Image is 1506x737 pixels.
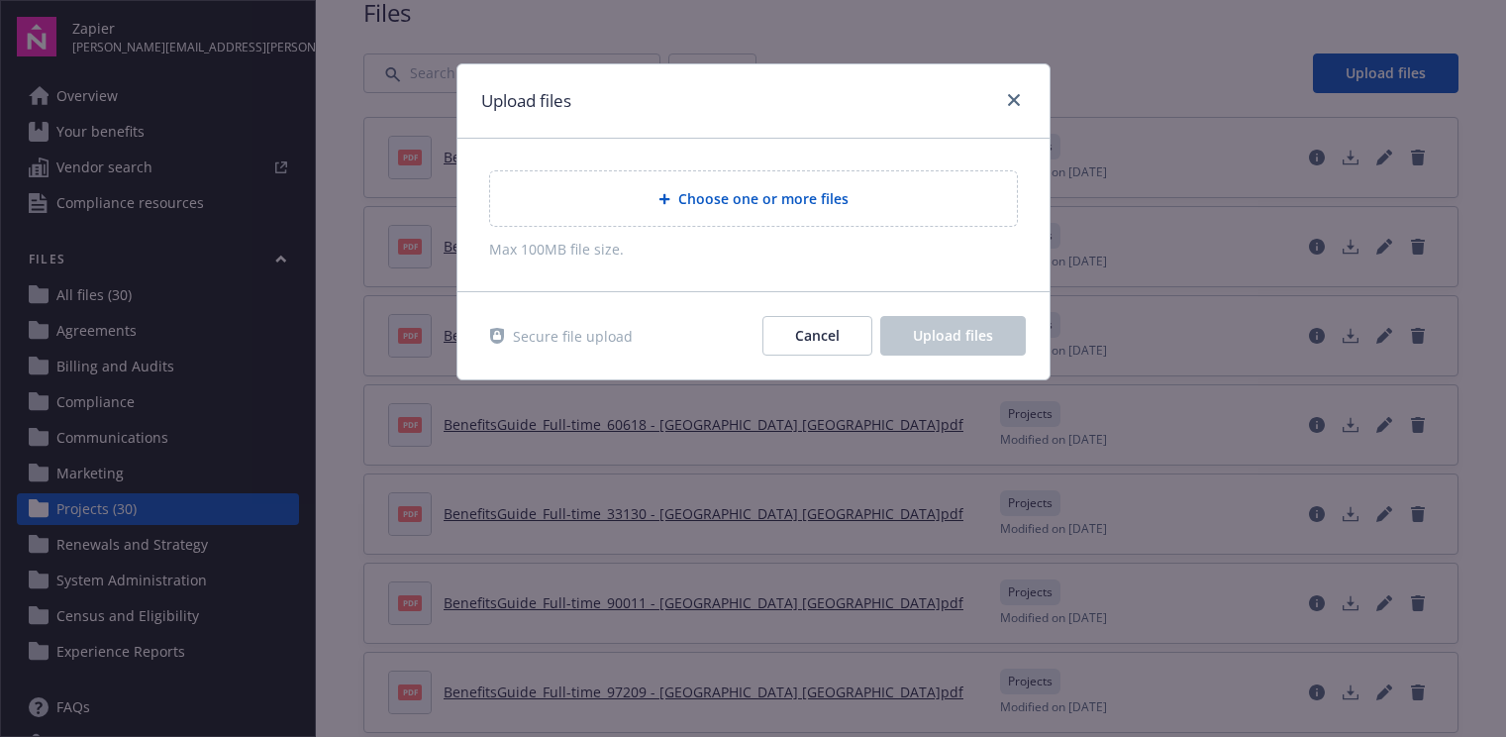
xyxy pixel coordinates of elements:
div: Choose one or more files [489,170,1018,227]
h1: Upload files [481,88,571,114]
span: Choose one or more files [678,188,849,209]
span: Max 100MB file size. [489,239,1018,260]
button: Cancel [762,316,872,356]
button: Upload files [880,316,1026,356]
a: close [1002,88,1026,112]
span: Upload files [913,326,993,345]
span: Secure file upload [513,326,633,347]
span: Cancel [795,326,840,345]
